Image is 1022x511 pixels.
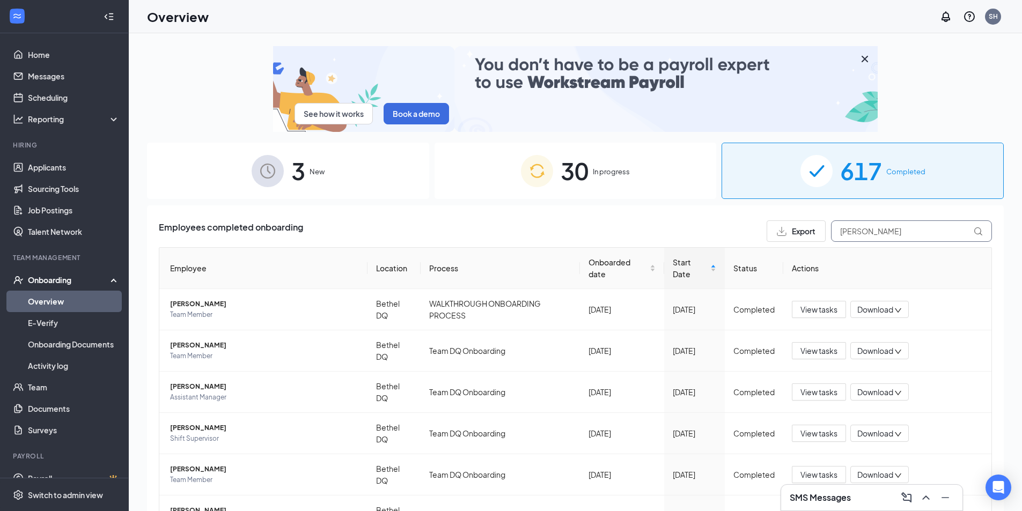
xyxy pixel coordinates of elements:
button: View tasks [792,301,846,318]
span: down [894,389,902,397]
span: Employees completed onboarding [159,220,303,242]
svg: QuestionInfo [963,10,976,23]
td: Bethel DQ [367,330,421,372]
span: Assistant Manager [170,392,359,403]
a: Onboarding Documents [28,334,120,355]
a: Scheduling [28,87,120,108]
div: [DATE] [589,345,655,357]
svg: Analysis [13,114,24,124]
td: Bethel DQ [367,454,421,495]
div: Hiring [13,140,117,150]
th: Status [725,248,783,289]
input: Search by Name, Job Posting, or Process [831,220,992,242]
svg: UserCheck [13,275,24,285]
span: Shift Supervisor [170,433,359,444]
span: Download [857,469,893,480]
span: Team Member [170,351,359,361]
th: Onboarded date [580,248,664,289]
span: [PERSON_NAME] [170,340,359,351]
div: [DATE] [673,345,716,357]
div: Completed [733,303,775,315]
span: 617 [840,152,882,189]
button: View tasks [792,383,846,401]
a: Surveys [28,419,120,441]
th: Employee [159,248,367,289]
span: down [894,472,902,479]
th: Process [421,248,580,289]
span: Team Member [170,309,359,320]
a: Sourcing Tools [28,178,120,199]
svg: Minimize [939,491,952,504]
span: New [310,166,325,177]
span: View tasks [800,303,837,315]
svg: Settings [13,490,24,500]
svg: Collapse [104,11,114,22]
a: Activity log [28,355,120,376]
span: View tasks [800,386,837,398]
div: Switch to admin view [28,490,103,500]
a: Home [28,44,120,65]
span: 30 [561,152,589,189]
div: Open Intercom Messenger [986,475,1011,500]
span: Team Member [170,475,359,485]
span: [PERSON_NAME] [170,299,359,309]
a: Job Postings [28,199,120,221]
td: Bethel DQ [367,372,421,413]
span: Start Date [673,256,708,280]
button: See how it works [295,103,373,124]
span: Download [857,345,893,357]
td: Team DQ Onboarding [421,330,580,372]
td: Bethel DQ [367,413,421,454]
a: Team [28,376,120,398]
button: View tasks [792,466,846,483]
button: Book a demo [384,103,449,124]
div: Completed [733,469,775,480]
span: View tasks [800,345,837,357]
span: Completed [886,166,925,177]
span: [PERSON_NAME] [170,464,359,475]
span: View tasks [800,427,837,439]
div: SH [989,12,998,21]
button: ChevronUp [917,489,935,506]
span: down [894,431,902,438]
span: [PERSON_NAME] [170,381,359,392]
span: Download [857,304,893,315]
svg: ChevronUp [920,491,932,504]
img: payroll-small.gif [273,46,878,132]
span: 3 [291,152,305,189]
a: E-Verify [28,312,120,334]
a: Overview [28,291,120,312]
span: down [894,307,902,314]
div: Onboarding [28,275,111,285]
span: [PERSON_NAME] [170,423,359,433]
span: Onboarded date [589,256,647,280]
button: View tasks [792,425,846,442]
span: down [894,348,902,356]
a: Messages [28,65,120,87]
div: Completed [733,427,775,439]
a: Documents [28,398,120,419]
svg: Notifications [939,10,952,23]
svg: Cross [858,53,871,65]
span: Download [857,387,893,398]
td: Team DQ Onboarding [421,454,580,495]
div: [DATE] [673,386,716,398]
svg: ComposeMessage [900,491,913,504]
div: [DATE] [589,469,655,480]
span: Export [792,227,815,235]
a: Talent Network [28,221,120,242]
span: In progress [593,166,630,177]
div: [DATE] [673,303,716,315]
th: Location [367,248,421,289]
div: [DATE] [589,386,655,398]
div: [DATE] [673,427,716,439]
td: Bethel DQ [367,289,421,330]
h3: SMS Messages [790,492,851,503]
td: WALKTHROUGH ONBOARDING PROCESS [421,289,580,330]
span: Download [857,428,893,439]
div: [DATE] [589,427,655,439]
div: [DATE] [673,469,716,480]
h1: Overview [147,8,209,26]
a: Applicants [28,157,120,178]
button: Export [767,220,826,242]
